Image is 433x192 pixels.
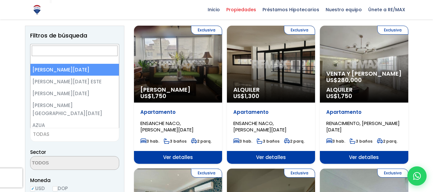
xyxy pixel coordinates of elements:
[284,26,315,35] span: Exclusiva
[30,99,119,119] li: [PERSON_NAME][GEOGRAPHIC_DATA][DATE]
[152,92,166,100] span: 1,750
[245,92,259,100] span: 1,300
[140,92,166,100] span: US$
[30,186,35,191] input: USD
[326,109,402,115] p: Apartamento
[30,44,119,52] label: Comprar
[32,46,118,56] input: Search
[377,138,397,144] span: 2 parq.
[326,138,345,144] span: 3 hab.
[223,5,259,14] span: Propiedades
[140,120,194,133] span: ENSANCHE NACO, [PERSON_NAME][DATE]
[204,5,223,14] span: Inicio
[30,119,119,131] li: AZUA
[326,92,352,100] span: US$
[164,138,187,144] span: 3 baños
[284,138,304,144] span: 2 parq.
[377,169,408,178] span: Exclusiva
[140,87,216,93] span: [PERSON_NAME]
[30,32,119,39] h2: Filtros de búsqueda
[33,131,49,138] span: TODAS
[233,87,309,93] span: Alquiler
[30,149,46,155] span: Sector
[30,156,93,170] textarea: Search
[140,138,159,144] span: 3 hab.
[30,128,119,142] span: TODAS
[227,151,315,164] span: Ver detalles
[233,109,309,115] p: Apartamento
[30,64,119,76] li: [PERSON_NAME][DATE]
[326,76,362,84] span: US$
[30,130,119,139] span: TODAS
[337,76,362,84] span: 280,000
[134,26,222,164] a: Exclusiva [PERSON_NAME] US$1,750 Apartamento ENSANCHE NACO, [PERSON_NAME][DATE] 3 hab. 3 baños 2 ...
[233,92,259,100] span: US$
[350,138,372,144] span: 3 baños
[233,120,287,133] span: ENSANCHE NACO, [PERSON_NAME][DATE]
[31,4,43,15] img: Logo de REMAX
[320,151,408,164] span: Ver detalles
[30,88,119,99] li: [PERSON_NAME][DATE]
[191,138,212,144] span: 2 parq.
[320,26,408,164] a: Exclusiva Venta y [PERSON_NAME] US$280,000 Alquiler US$1,750 Apartamento RENACIMIENTO, [PERSON_NA...
[191,26,222,35] span: Exclusiva
[30,76,119,88] li: [PERSON_NAME][DATE] ESTE
[227,26,315,164] a: Exclusiva Alquiler US$1,300 Apartamento ENSANCHE NACO, [PERSON_NAME][DATE] 3 hab. 3 baños 2 parq....
[30,176,119,184] span: Moneda
[326,87,402,93] span: Alquiler
[233,138,252,144] span: 3 hab.
[365,5,408,14] span: Únete a RE/MAX
[326,71,402,77] span: Venta y [PERSON_NAME]
[322,5,365,14] span: Nuestro equipo
[257,138,279,144] span: 3 baños
[53,186,58,191] input: DOP
[326,120,400,133] span: RENACIMIENTO, [PERSON_NAME][DATE]
[134,151,222,164] span: Ver detalles
[377,26,408,35] span: Exclusiva
[191,169,222,178] span: Exclusiva
[337,92,352,100] span: 1,750
[259,5,322,14] span: Préstamos Hipotecarios
[284,169,315,178] span: Exclusiva
[140,109,216,115] p: Apartamento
